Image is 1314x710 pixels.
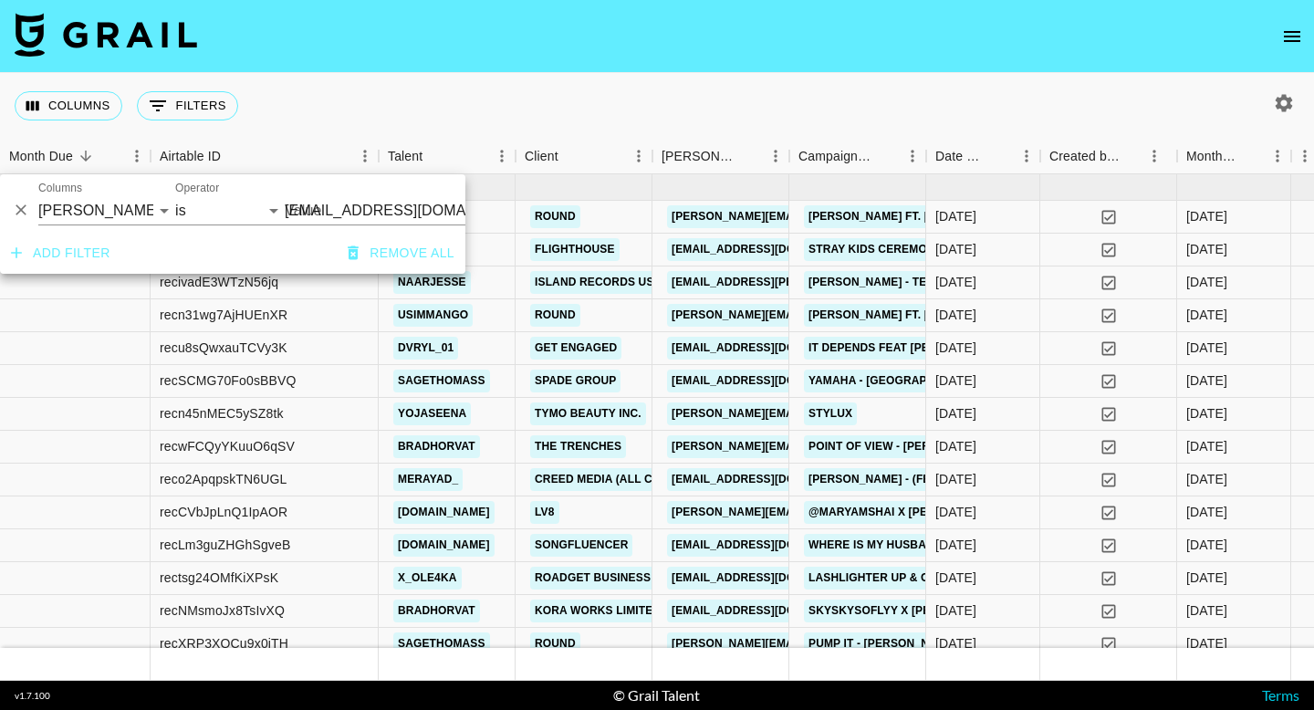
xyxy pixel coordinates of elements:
div: Sep '25 [1186,371,1227,390]
div: recn31wg7AjHUEnXR [160,306,287,324]
div: Talent [379,139,516,174]
div: Client [516,139,652,174]
div: 2/9/2025 [935,569,976,587]
a: sagethomass [393,632,490,655]
div: 3/9/2025 [935,207,976,225]
a: [DOMAIN_NAME] [393,501,495,524]
a: Lashlighter Up & Out Mascara Campaign [804,567,1071,590]
div: recn45nMEC5ySZ8tk [160,404,284,423]
button: Menu [123,142,151,170]
div: recXRP3XQCu9x0iTH [160,634,288,653]
div: 2/9/2025 [935,601,976,620]
a: usimmango [393,304,473,327]
a: [PERSON_NAME] ft. [PERSON_NAME] (Dancers Phase 2) - [PERSON_NAME] [804,205,1243,228]
div: Sep '25 [1186,503,1227,521]
a: Yamaha - [GEOGRAPHIC_DATA] [804,370,990,392]
button: Show filters [137,91,238,120]
a: Songfluencer [530,534,632,557]
div: Campaign (Type) [798,139,873,174]
div: Sep '25 [1186,339,1227,357]
div: 2/9/2025 [935,404,976,423]
a: Flighthouse [530,238,620,261]
div: Sep '25 [1186,470,1227,488]
a: KORA WORKS LIMITED [530,600,665,622]
a: @maryamshai x [PERSON_NAME] // Brand Partnership [804,501,1142,524]
div: recu8sQwxauTCVy3K [160,339,287,357]
button: Sort [1121,143,1146,169]
a: Round [530,205,580,228]
button: Sort [422,143,448,169]
a: [EMAIL_ADDRESS][DOMAIN_NAME] [667,370,871,392]
button: Remove all [340,236,462,270]
div: 4/9/2025 [935,470,976,488]
button: Select columns [15,91,122,120]
button: Add filter [4,236,118,270]
a: [EMAIL_ADDRESS][DOMAIN_NAME] [667,468,871,491]
div: Created by Grail Team [1040,139,1177,174]
a: Terms [1262,686,1299,704]
div: Date Created [926,139,1040,174]
div: Client [525,139,558,174]
a: [PERSON_NAME][EMAIL_ADDRESS][DOMAIN_NAME] [667,632,965,655]
a: sagethomass [393,370,490,392]
a: Pump It - [PERSON_NAME] [804,632,962,655]
button: Menu [762,142,789,170]
div: Month Due [9,139,73,174]
a: [DOMAIN_NAME] [393,534,495,557]
a: x_ole4ka [393,567,462,590]
div: recSCMG70Fo0sBBVQ [160,371,297,390]
button: Menu [1013,142,1040,170]
a: yojaseena [393,402,471,425]
a: The Trenches [530,435,626,458]
div: Campaign (Type) [789,139,926,174]
a: Island Records US [530,271,659,294]
a: Stray Kids CEREMONY [804,238,947,261]
a: [PERSON_NAME] - (feat. [PERSON_NAME] & [PERSON_NAME] $ign) [804,468,1189,491]
button: Sort [221,143,246,169]
button: Sort [558,143,584,169]
div: Sep '25 [1186,601,1227,620]
a: [EMAIL_ADDRESS][DOMAIN_NAME] [667,238,871,261]
a: Round [530,304,580,327]
a: [EMAIL_ADDRESS][DOMAIN_NAME] [667,534,871,557]
a: [EMAIL_ADDRESS][DOMAIN_NAME] [667,600,871,622]
button: Menu [899,142,926,170]
div: Airtable ID [151,139,379,174]
a: [EMAIL_ADDRESS][PERSON_NAME][DOMAIN_NAME] [667,271,965,294]
label: Operator [175,181,219,196]
button: Menu [625,142,652,170]
div: Sep '25 [1186,634,1227,653]
a: [PERSON_NAME][EMAIL_ADDRESS][DOMAIN_NAME] [667,304,965,327]
button: Menu [1264,142,1291,170]
button: Sort [987,143,1013,169]
div: v 1.7.100 [15,690,50,702]
a: [PERSON_NAME][EMAIL_ADDRESS][DOMAIN_NAME] [667,435,965,458]
div: 4/9/2025 [935,306,976,324]
div: 4/9/2025 [935,371,976,390]
div: 4/9/2025 [935,273,976,291]
a: merayad_ [393,468,463,491]
a: Where Is My Husband - RAYE [804,534,987,557]
a: [EMAIL_ADDRESS][DOMAIN_NAME] [667,337,871,360]
a: bradhorvat [393,600,480,622]
div: reco2ApqpskTN6UGL [160,470,287,488]
button: Sort [73,143,99,169]
a: [PERSON_NAME] - Tears Dance break [804,271,1040,294]
a: Roadget Business [DOMAIN_NAME]. [530,567,754,590]
button: Menu [488,142,516,170]
div: Talent [388,139,422,174]
div: Date Created [935,139,987,174]
a: [EMAIL_ADDRESS][DOMAIN_NAME] [667,567,871,590]
a: TYMO BEAUTY INC. [530,402,646,425]
button: Sort [1238,143,1264,169]
div: Sep '25 [1186,273,1227,291]
div: Month Due [1186,139,1238,174]
a: dvryl_01 [393,337,458,360]
a: Creed Media (All Campaigns) [530,468,720,491]
a: skyskysoflyy x [PERSON_NAME] - just two girls [804,600,1115,622]
div: Booker [652,139,789,174]
div: Airtable ID [160,139,221,174]
div: recwFCQyYKuuO6qSV [160,437,295,455]
a: Get Engaged [530,337,621,360]
div: recNMsmoJx8TsIvXQ [160,601,285,620]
